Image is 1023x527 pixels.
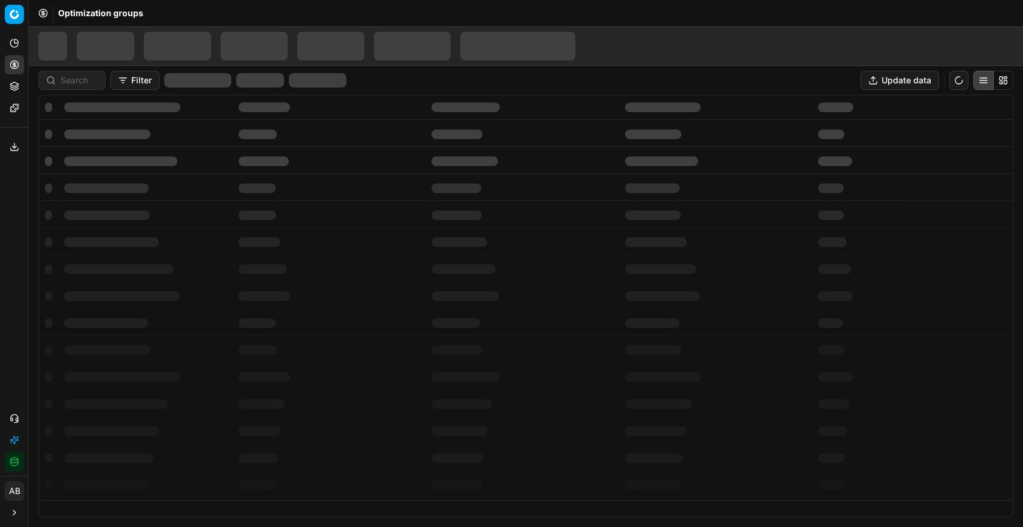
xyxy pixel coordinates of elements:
button: Filter [110,71,159,90]
input: Search [61,74,98,86]
button: AB [5,481,24,501]
nav: breadcrumb [58,7,143,19]
span: AB [5,482,23,500]
span: Optimization groups [58,7,143,19]
button: Update data [861,71,939,90]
